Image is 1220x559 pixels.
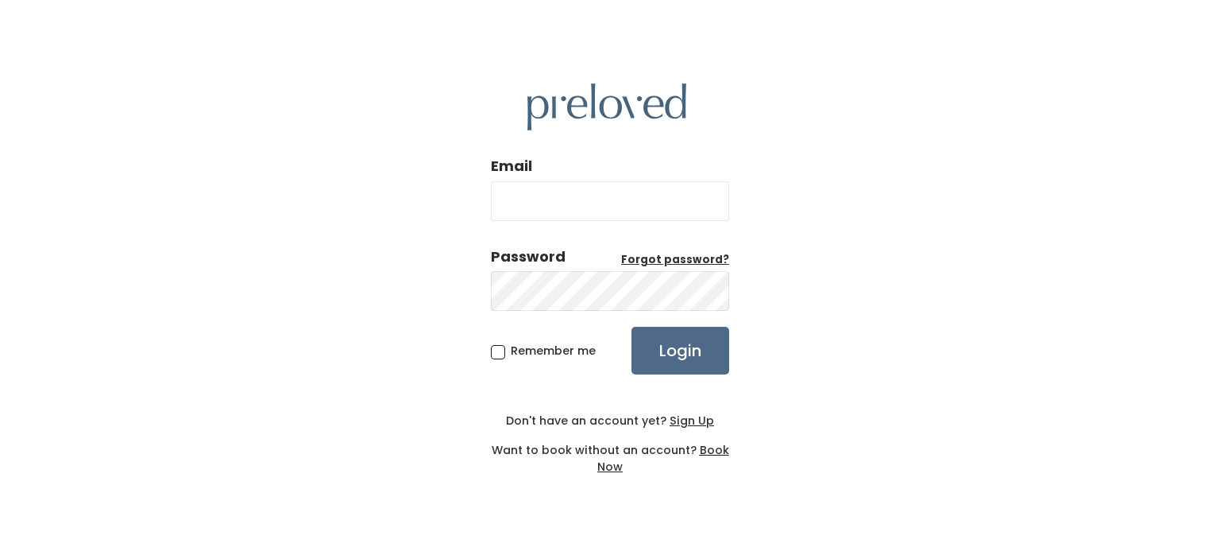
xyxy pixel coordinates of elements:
label: Email [491,156,532,177]
div: Want to book without an account? [491,429,729,476]
u: Sign Up [670,413,714,429]
div: Password [491,247,566,267]
u: Forgot password? [621,252,729,267]
a: Book Now [597,442,729,475]
img: preloved logo [527,83,686,130]
span: Remember me [511,343,596,359]
a: Sign Up [666,413,714,429]
div: Don't have an account yet? [491,413,729,429]
input: Login [631,327,729,375]
a: Forgot password? [621,252,729,268]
